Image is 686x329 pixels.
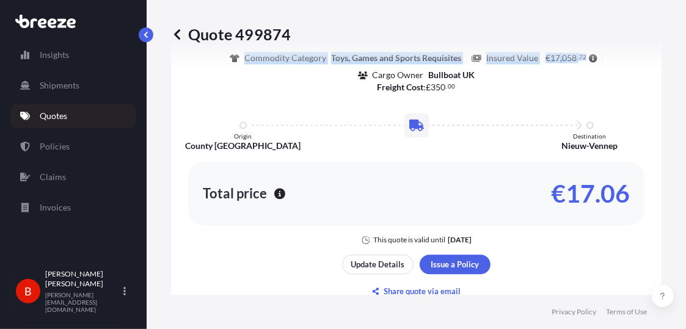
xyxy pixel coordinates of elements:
a: Terms of Use [606,307,647,317]
a: Claims [10,165,136,189]
button: Share quote via email [342,281,491,301]
p: Issue a Policy [431,258,480,270]
button: Update Details [342,255,414,274]
p: County [GEOGRAPHIC_DATA] [185,140,301,152]
a: Privacy Policy [552,307,596,317]
a: Policies [10,134,136,159]
p: [PERSON_NAME] [PERSON_NAME] [45,269,121,289]
p: €17.06 [551,184,630,203]
p: Destination [574,132,607,140]
span: £ [426,83,431,92]
p: [DATE] [448,235,472,245]
p: [PERSON_NAME][EMAIL_ADDRESS][DOMAIN_NAME] [45,291,121,313]
p: Nieuw-Vennep [562,140,618,152]
a: Shipments [10,73,136,98]
a: Invoices [10,195,136,220]
b: Freight Cost [378,82,424,92]
p: : [378,81,456,93]
p: Total price [203,187,267,200]
p: Share quote via email [384,285,461,297]
p: Quote 499874 [171,24,291,44]
p: Policies [40,140,70,153]
p: This quote is valid until [373,235,445,245]
p: Bullboat UK [429,69,475,81]
p: Origin [234,132,252,140]
a: Insights [10,43,136,67]
span: . [447,84,448,89]
a: Quotes [10,104,136,128]
p: Update Details [351,258,405,270]
span: B [24,285,32,297]
p: Shipments [40,79,79,92]
p: Invoices [40,201,71,214]
span: 00 [448,84,455,89]
p: Cargo Owner [373,69,424,81]
p: Claims [40,171,66,183]
span: 350 [431,83,446,92]
p: Insights [40,49,69,61]
p: Quotes [40,110,67,122]
button: Issue a Policy [420,255,491,274]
